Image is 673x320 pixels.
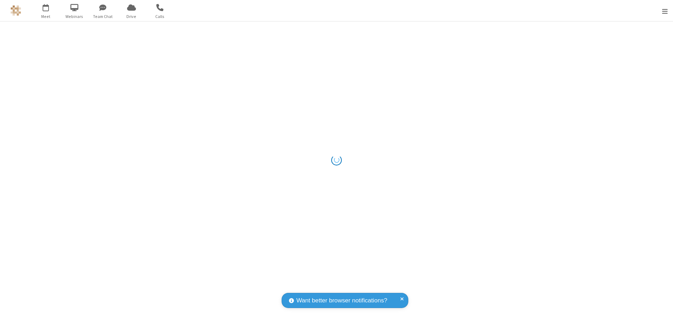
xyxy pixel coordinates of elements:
[11,5,21,16] img: QA Selenium DO NOT DELETE OR CHANGE
[118,13,145,20] span: Drive
[296,296,387,305] span: Want better browser notifications?
[147,13,173,20] span: Calls
[90,13,116,20] span: Team Chat
[61,13,88,20] span: Webinars
[33,13,59,20] span: Meet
